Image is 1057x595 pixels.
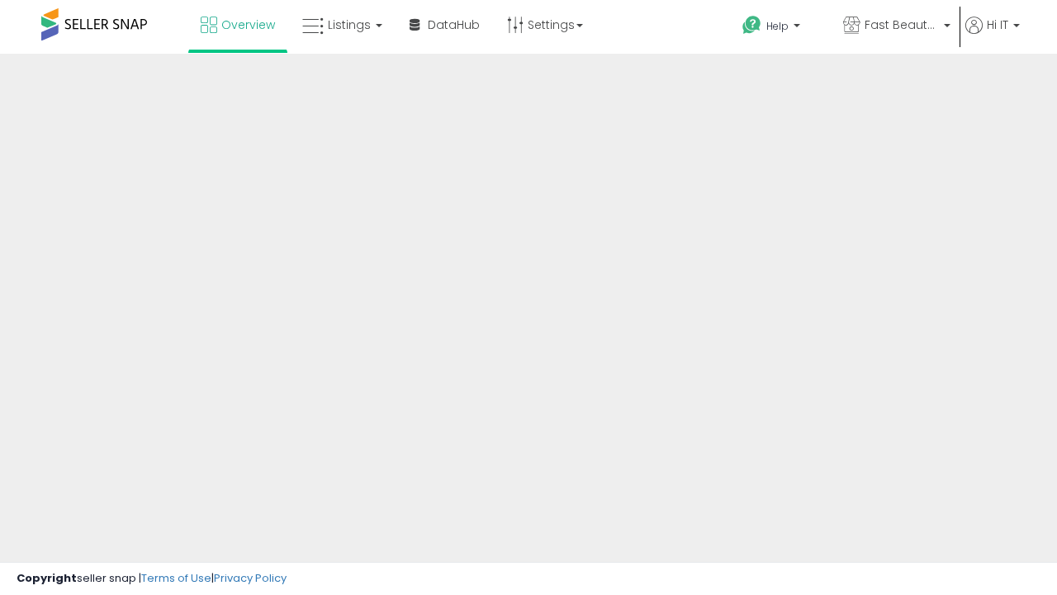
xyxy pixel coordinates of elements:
[328,17,371,33] span: Listings
[987,17,1008,33] span: Hi IT
[17,571,287,587] div: seller snap | |
[221,17,275,33] span: Overview
[141,570,211,586] a: Terms of Use
[729,2,828,54] a: Help
[428,17,480,33] span: DataHub
[17,570,77,586] strong: Copyright
[742,15,762,36] i: Get Help
[865,17,939,33] span: Fast Beauty ([GEOGRAPHIC_DATA])
[214,570,287,586] a: Privacy Policy
[965,17,1020,54] a: Hi IT
[766,19,789,33] span: Help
